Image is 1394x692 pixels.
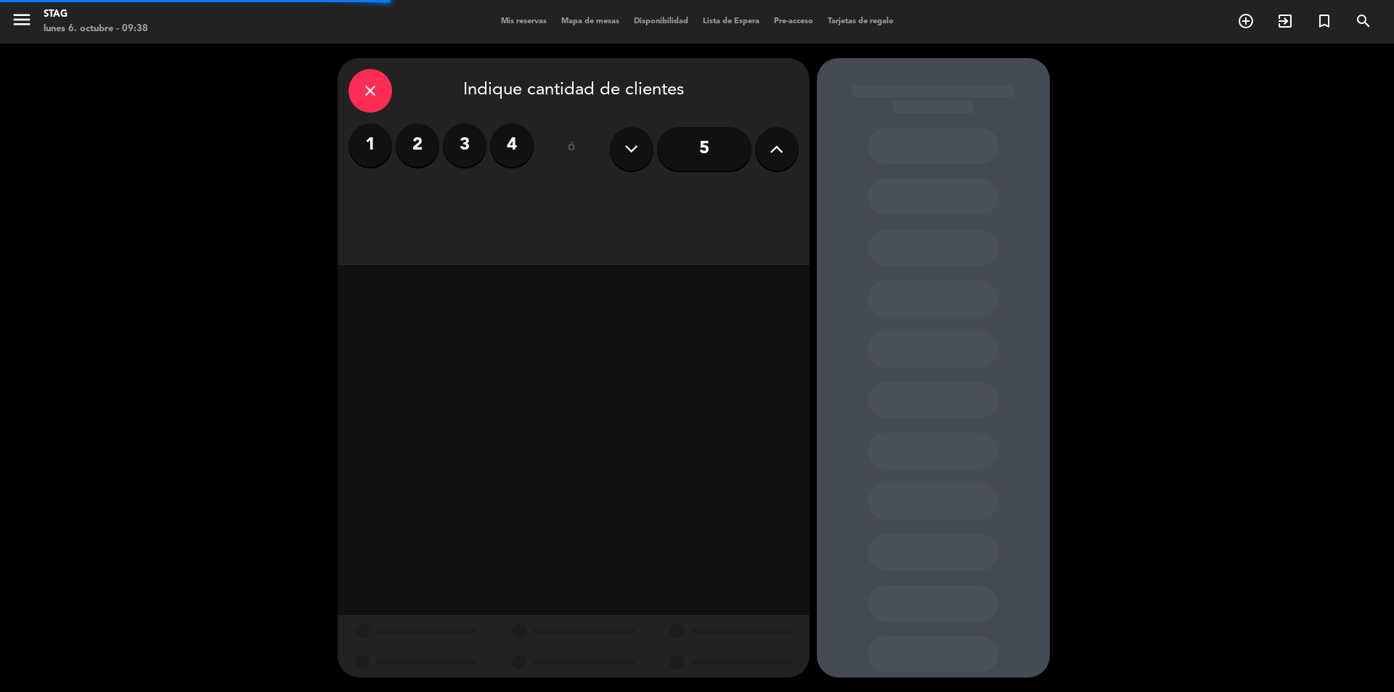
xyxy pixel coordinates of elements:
button: menu [11,9,33,36]
span: Mis reservas [494,17,554,25]
span: Tarjetas de regalo [820,17,901,25]
span: Disponibilidad [627,17,696,25]
i: menu [11,9,33,30]
span: Lista de Espera [696,17,767,25]
i: exit_to_app [1276,12,1294,30]
div: ó [548,123,595,174]
div: lunes 6. octubre - 09:38 [44,22,148,36]
label: 1 [348,123,392,167]
label: 3 [443,123,486,167]
div: STAG [44,7,148,22]
i: turned_in_not [1316,12,1333,30]
i: add_circle_outline [1237,12,1255,30]
i: search [1355,12,1372,30]
span: Mapa de mesas [554,17,627,25]
label: 4 [490,123,534,167]
i: close [362,82,379,99]
span: Pre-acceso [767,17,820,25]
div: Indique cantidad de clientes [348,69,799,113]
label: 2 [396,123,439,167]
